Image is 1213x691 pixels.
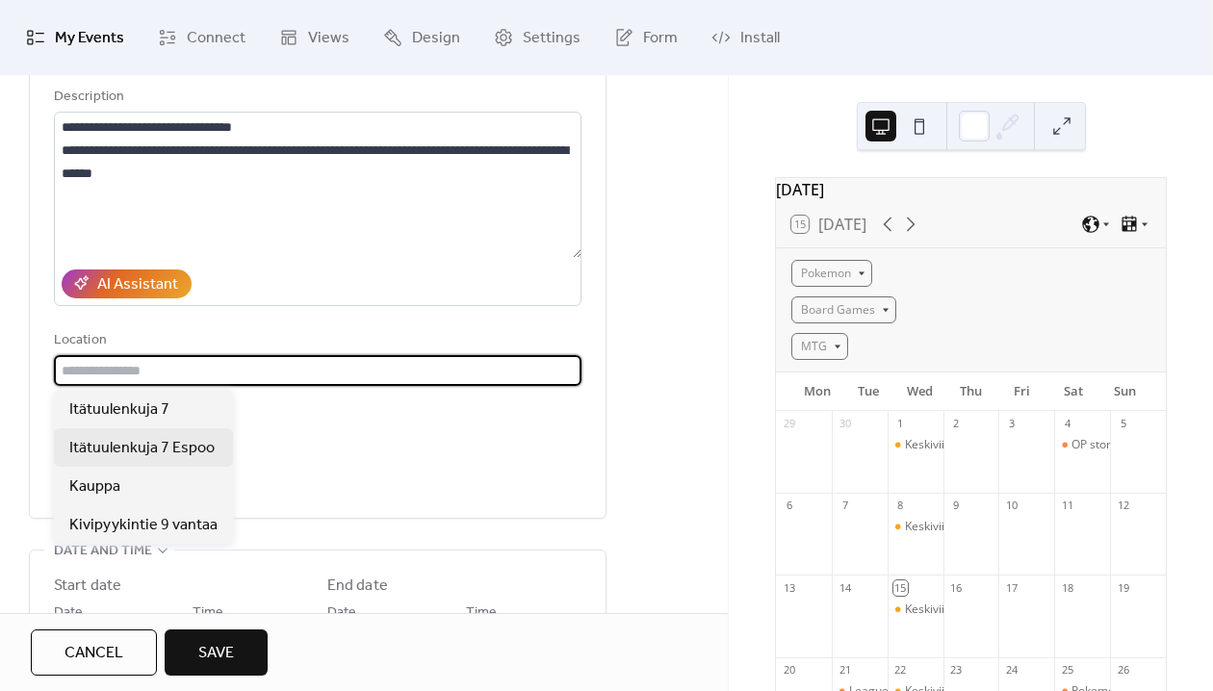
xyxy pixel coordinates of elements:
div: 9 [949,499,964,513]
div: Sat [1047,372,1098,411]
span: Install [740,23,780,54]
span: Kivipyykintie 9 vantaa [69,514,218,537]
div: Fri [996,372,1047,411]
span: Cancel [65,642,123,665]
div: 15 [893,580,908,595]
span: Date and time [54,540,152,563]
div: 29 [782,417,796,431]
div: Keskiviikon Casual commander [888,437,943,453]
div: 2 [949,417,964,431]
div: 26 [1116,663,1130,678]
div: 24 [1004,663,1019,678]
button: Save [165,629,268,676]
div: 12 [1116,499,1130,513]
div: 25 [1060,663,1074,678]
div: 3 [1004,417,1019,431]
div: Sun [1099,372,1150,411]
div: Wed [894,372,945,411]
span: Views [308,23,349,54]
span: Date [54,601,83,625]
div: Keskiviikon Casual commander [905,519,1071,535]
div: 19 [1116,580,1130,595]
div: Start date [54,575,121,598]
div: 5 [1116,417,1130,431]
span: Time [466,601,497,625]
div: 10 [1004,499,1019,513]
div: 22 [893,663,908,678]
a: Form [600,8,692,67]
div: 17 [1004,580,1019,595]
div: 13 [782,580,796,595]
button: AI Assistant [62,269,192,298]
span: Save [198,642,234,665]
a: Views [265,8,364,67]
div: 30 [838,417,852,431]
div: 20 [782,663,796,678]
div: 1 [893,417,908,431]
a: Design [369,8,475,67]
a: Connect [143,8,260,67]
div: 14 [838,580,852,595]
div: 4 [1060,417,1074,431]
div: Description [54,86,578,109]
button: Cancel [31,629,157,676]
div: Keskiviikon Casual commander [888,601,943,618]
div: 16 [949,580,964,595]
div: Keskiviikon Casual commander [888,519,943,535]
span: Itätuulenkuja 7 Espoo [69,437,215,460]
div: AI Assistant [97,273,178,296]
div: 11 [1060,499,1074,513]
span: Design [412,23,460,54]
div: Mon [791,372,842,411]
span: Connect [187,23,245,54]
a: Settings [479,8,595,67]
div: Tue [842,372,893,411]
span: Itätuulenkuja 7 [69,398,169,422]
div: 18 [1060,580,1074,595]
div: 21 [838,663,852,678]
div: [DATE] [776,178,1166,201]
div: End date [327,575,388,598]
a: Install [697,8,794,67]
span: My Events [55,23,124,54]
div: 6 [782,499,796,513]
div: OP store tournament [1071,437,1184,453]
span: Time [193,601,223,625]
div: Keskiviikon Casual commander [905,437,1071,453]
span: Kauppa [69,475,120,499]
div: 7 [838,499,852,513]
span: Form [643,23,678,54]
div: Keskiviikon Casual commander [905,601,1071,618]
div: 8 [893,499,908,513]
div: 23 [949,663,964,678]
span: Date [327,601,356,625]
a: My Events [12,8,139,67]
span: Settings [523,23,581,54]
div: Location [54,329,578,352]
div: Thu [945,372,996,411]
div: OP store tournament [1054,437,1110,453]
